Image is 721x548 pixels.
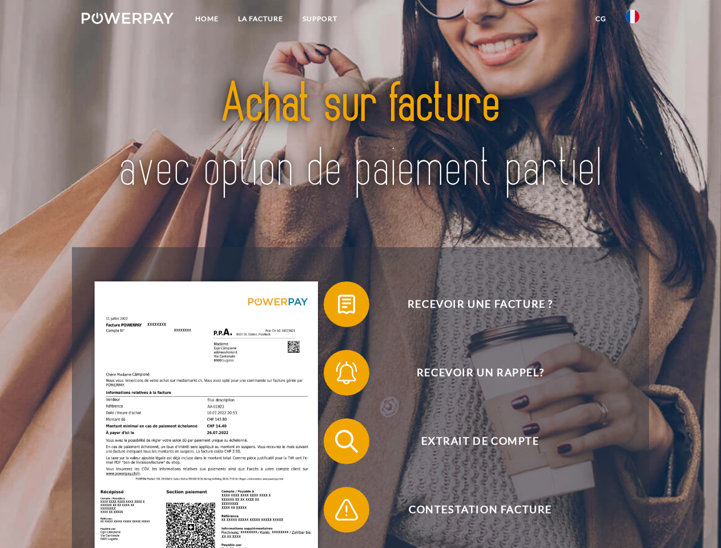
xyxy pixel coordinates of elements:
[332,495,361,524] img: qb_warning.svg
[340,487,620,533] span: Contestation Facture
[324,418,621,464] button: Extrait de compte
[109,55,612,219] img: title-powerpay_fr.svg
[332,290,361,319] img: qb_bill.svg
[626,10,639,23] img: fr
[340,281,620,327] span: Recevoir une facture ?
[332,427,361,456] img: qb_search.svg
[228,9,293,29] a: LA FACTURE
[586,9,616,29] a: CG
[186,9,228,29] a: Home
[340,418,620,464] span: Extrait de compte
[324,487,621,533] button: Contestation Facture
[324,281,621,327] button: Recevoir une facture ?
[324,350,621,396] button: Recevoir un rappel?
[82,13,174,24] img: logo-powerpay-white.svg
[293,9,347,29] a: Support
[675,502,712,539] iframe: Button to launch messaging window
[340,350,620,396] span: Recevoir un rappel?
[332,358,361,387] img: qb_bell.svg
